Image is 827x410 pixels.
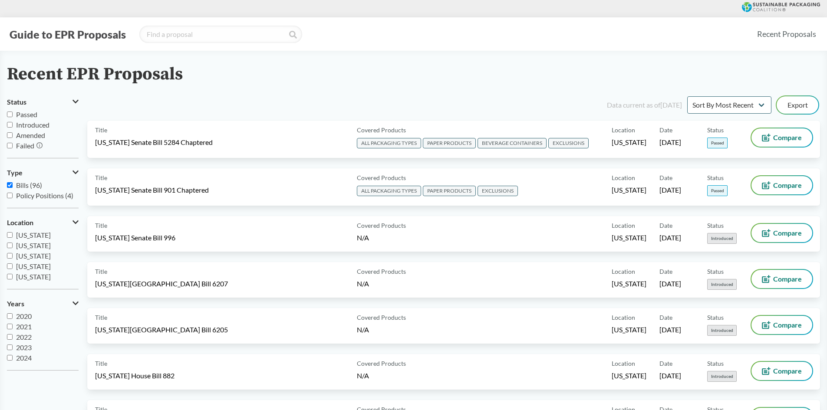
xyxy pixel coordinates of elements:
input: Passed [7,112,13,117]
span: Introduced [707,233,737,244]
span: Title [95,173,107,182]
span: PAPER PRODUCTS [423,186,476,196]
span: [DATE] [659,185,681,195]
input: [US_STATE] [7,274,13,279]
span: Covered Products [357,267,406,276]
span: [US_STATE][GEOGRAPHIC_DATA] Bill 6207 [95,279,228,289]
span: Location [612,173,635,182]
span: Compare [773,276,802,282]
span: [DATE] [659,371,681,380]
span: PAPER PRODUCTS [423,138,476,148]
span: Title [95,359,107,368]
span: Title [95,221,107,230]
span: ALL PACKAGING TYPES [357,138,421,148]
span: Introduced [707,325,737,336]
span: [US_STATE] [16,231,51,239]
span: BEVERAGE CONTAINERS [478,138,547,148]
span: [DATE] [659,279,681,289]
input: 2022 [7,334,13,340]
span: Location [612,125,635,134]
span: Covered Products [357,173,406,182]
span: [US_STATE] [612,325,646,335]
span: Covered Products [357,313,406,322]
span: [US_STATE] Senate Bill 901 Chaptered [95,185,209,195]
input: Amended [7,132,13,138]
span: EXCLUSIONS [548,138,589,148]
span: [US_STATE] [612,371,646,380]
input: [US_STATE] [7,232,13,238]
span: Location [612,221,635,230]
button: Compare [751,176,812,194]
span: [US_STATE] [612,138,646,147]
span: Status [707,221,724,230]
span: Title [95,313,107,322]
span: Date [659,267,672,276]
span: [US_STATE] [612,185,646,195]
span: [US_STATE] [16,272,51,281]
span: N/A [357,325,369,334]
span: Status [707,313,724,322]
span: Passed [16,110,37,118]
input: [US_STATE] [7,263,13,269]
input: Find a proposal [139,26,302,43]
span: [US_STATE] [16,241,51,249]
span: Covered Products [357,359,406,368]
span: Compare [773,321,802,328]
input: 2020 [7,313,13,319]
button: Compare [751,316,812,334]
span: Covered Products [357,221,406,230]
input: 2023 [7,344,13,350]
span: Passed [707,185,728,196]
span: 2021 [16,322,32,331]
span: [US_STATE] [612,233,646,243]
input: 2021 [7,324,13,329]
button: Compare [751,224,812,242]
span: Failed [16,141,34,150]
button: Export [777,96,818,114]
span: Policy Positions (4) [16,191,73,200]
button: Guide to EPR Proposals [7,27,128,41]
span: Location [612,359,635,368]
span: 2023 [16,343,32,351]
span: [US_STATE] [16,252,51,260]
button: Compare [751,362,812,380]
span: Bills (96) [16,181,42,189]
span: Title [95,267,107,276]
span: Date [659,173,672,182]
button: Compare [751,128,812,147]
div: Data current as of [DATE] [607,100,682,110]
span: Introduced [707,279,737,290]
span: 2024 [16,354,32,362]
span: Status [7,98,26,106]
span: [US_STATE] Senate Bill 5284 Chaptered [95,138,213,147]
span: N/A [357,371,369,380]
span: Location [612,267,635,276]
span: ALL PACKAGING TYPES [357,186,421,196]
input: Failed [7,143,13,148]
input: Introduced [7,122,13,128]
input: 2024 [7,355,13,361]
input: [US_STATE] [7,243,13,248]
span: N/A [357,233,369,242]
input: Policy Positions (4) [7,193,13,198]
span: Date [659,313,672,322]
span: [DATE] [659,325,681,335]
span: Date [659,221,672,230]
a: Recent Proposals [753,24,820,44]
span: [US_STATE] [612,279,646,289]
span: 2020 [16,312,32,320]
span: Date [659,125,672,134]
input: Bills (96) [7,182,13,188]
span: Status [707,173,724,182]
span: Status [707,125,724,134]
span: [DATE] [659,233,681,243]
span: Compare [773,367,802,374]
span: Years [7,300,24,308]
button: Location [7,215,79,230]
button: Type [7,165,79,180]
span: Title [95,125,107,134]
span: Passed [707,138,728,148]
button: Years [7,296,79,311]
span: Type [7,169,23,177]
span: EXCLUSIONS [478,186,518,196]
